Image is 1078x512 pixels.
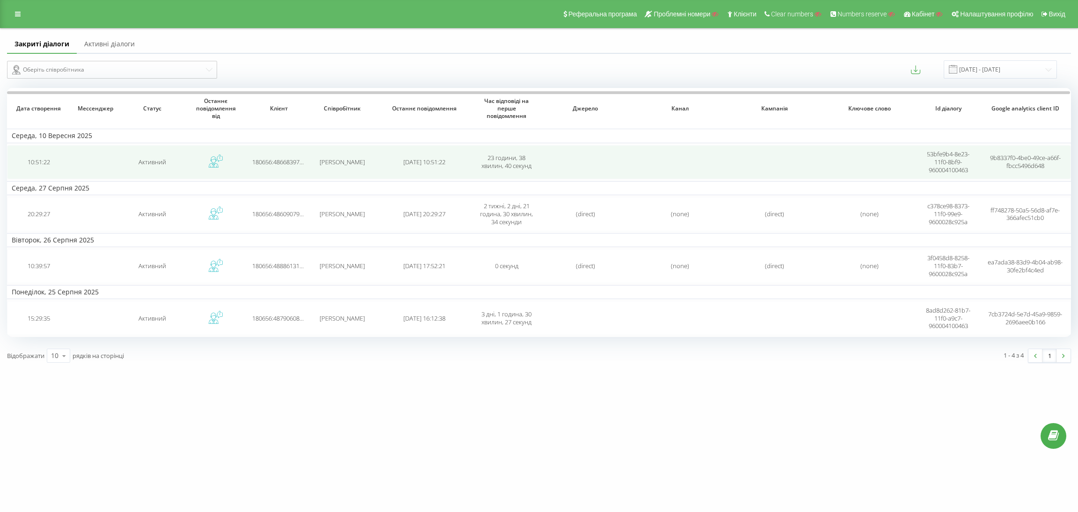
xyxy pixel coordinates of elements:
span: Джерело [547,105,624,112]
span: Проблемні номери [654,10,710,18]
span: Останнє повідомлення від [191,97,240,119]
td: Понеділок, 25 Серпня 2025 [7,285,1071,299]
span: 180656:48790608906 [252,314,309,322]
span: Дата створення [15,105,63,112]
td: Вівторок, 26 Серпня 2025 [7,233,1071,247]
td: Середа, 27 Серпня 2025 [7,181,1071,195]
td: 20:29:27 [7,197,70,231]
td: Активний [121,301,184,335]
td: 10:39:57 [7,249,70,283]
span: Google analytics client ID [989,105,1062,112]
span: Канал [642,105,719,112]
span: (none) [860,262,879,270]
span: (direct) [576,262,595,270]
span: [PERSON_NAME] [320,262,365,270]
span: (direct) [765,210,784,218]
span: ea7ada38-83d9-4b04-ab98-30fe2bf4c4ed [988,258,1063,274]
span: 53bfe9b4-8e23-11f0-8bf9-960004100463 [927,150,969,174]
a: 1 [1042,349,1056,362]
span: Кампанія [736,105,813,112]
div: Оберіть співробітника [12,64,204,75]
span: Клієнти [734,10,757,18]
span: [PERSON_NAME] [320,314,365,322]
span: ff748278-50a5-56d8-af7e-366afec51cb0 [991,206,1060,222]
span: Статус [128,105,177,112]
span: Відображати [7,351,44,360]
span: Час відповіді на перше повідомлення [482,97,531,119]
td: 15:29:35 [7,301,70,335]
td: 10:51:22 [7,145,70,179]
span: (none) [860,210,879,218]
span: 180656:48609079987 [252,210,309,218]
span: Id діалогу [924,105,973,112]
span: Мессенджер [77,105,114,112]
span: (direct) [765,262,784,270]
span: Співробітник [318,105,367,112]
span: Реферальна програма [568,10,637,18]
span: [DATE] 10:51:22 [403,158,445,166]
a: Активні діалоги [77,35,142,54]
span: Вихід [1049,10,1065,18]
button: Експортувати повідомлення [911,65,920,74]
span: [PERSON_NAME] [320,210,365,218]
span: Кабінет [912,10,935,18]
span: 9b8337f0-4be0-49ce-a66f-fbcc5496d648 [990,154,1061,170]
td: 0 секунд [475,249,538,283]
div: 1 - 4 з 4 [1004,351,1024,360]
div: 10 [51,351,58,360]
span: [DATE] 17:52:21 [403,262,445,270]
td: 3 дні, 1 година, 30 хвилин, 27 секунд [475,301,538,335]
span: 180656:48668397851 [252,158,309,166]
span: 8ad8d262-81b7-11f0-a9c7-960004100463 [926,306,970,330]
td: Активний [121,145,184,179]
span: Останнє повідомлення [383,105,466,112]
span: 180656:48886131928 [252,262,309,270]
span: рядків на сторінці [73,351,124,360]
span: 3f0458d8-8258-11f0-83b7-9600028c925a [927,254,969,278]
td: 2 тижні, 2 дні, 21 година, 30 хвилин, 34 секунди [475,197,538,231]
span: Клієнт [255,105,303,112]
td: Активний [121,249,184,283]
span: [PERSON_NAME] [320,158,365,166]
a: Закриті діалоги [7,35,77,54]
span: Ключове слово [831,105,908,112]
span: [DATE] 16:12:38 [403,314,445,322]
td: 23 години, 38 хвилин, 40 секунд [475,145,538,179]
span: Налаштування профілю [960,10,1033,18]
span: Clear numbers [771,10,813,18]
span: (none) [671,210,689,218]
td: Середа, 10 Вересня 2025 [7,129,1071,143]
span: [DATE] 20:29:27 [403,210,445,218]
span: 7cb3724d-5e7d-45a9-9859-2696aee0b166 [988,310,1062,326]
td: Активний [121,197,184,231]
span: (direct) [576,210,595,218]
span: c378ce98-8373-11f0-99e9-9600028c925a [927,202,969,226]
span: Numbers reserve [838,10,887,18]
span: (none) [671,262,689,270]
